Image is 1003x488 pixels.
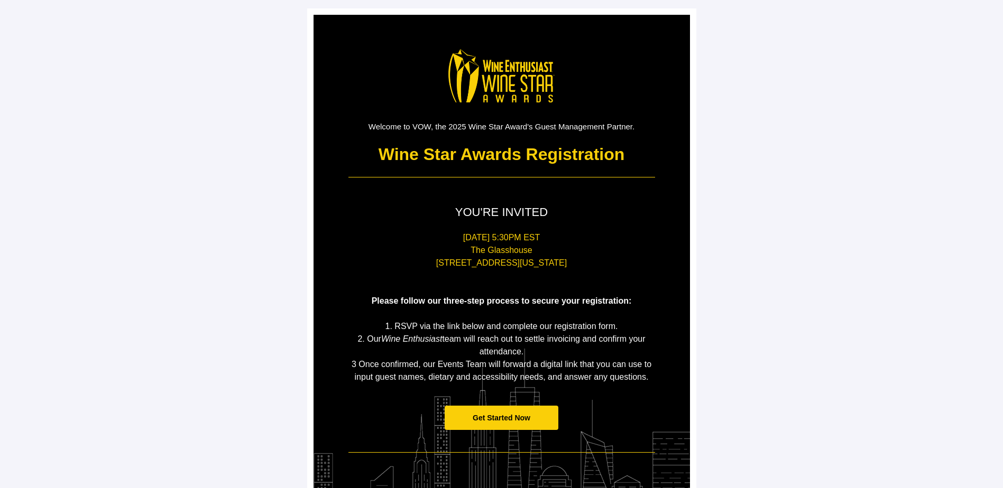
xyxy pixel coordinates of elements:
[348,121,655,132] p: Welcome to VOW, the 2025 Wine Star Award's Guest Management Partner.
[473,414,530,422] span: Get Started Now
[348,257,655,269] p: [STREET_ADDRESS][US_STATE]
[352,360,651,381] span: 3 Once confirmed, our Events Team will forward a digital link that you can use to input guest nam...
[348,244,655,257] p: The Glasshouse
[379,145,625,164] strong: Wine Star Awards Registration
[381,334,442,343] em: Wine Enthusiast
[348,204,655,221] p: YOU'RE INVITED
[445,406,558,430] a: Get Started Now
[357,334,645,356] span: 2. Our team will reach out to settle invoicing and confirm your attendance.
[372,296,632,305] span: Please follow our three-step process to secure your registration:
[348,177,655,177] table: divider
[348,231,655,244] p: [DATE] 5:30PM EST
[385,322,618,331] span: 1. RSVP via the link below and complete our registration form.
